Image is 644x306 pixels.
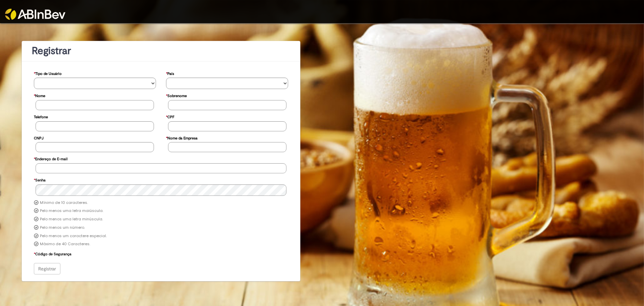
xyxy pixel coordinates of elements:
label: CNPJ [34,133,44,142]
label: Telefone [34,112,48,121]
label: Nome [34,90,45,100]
h1: Registrar [32,45,290,56]
label: Tipo de Usuário [34,68,62,78]
label: Endereço de E-mail [34,154,67,163]
label: Pelo menos um caractere especial. [40,233,107,239]
label: Pelo menos um número. [40,225,85,230]
label: Sobrenome [166,90,187,100]
label: Máximo de 40 Caracteres. [40,242,90,247]
label: Pelo menos uma letra minúscula. [40,217,103,222]
label: Mínimo de 10 caracteres. [40,200,88,206]
label: Senha [34,175,46,184]
label: CPF [166,112,174,121]
img: ABInbev-white.png [5,9,65,20]
label: Código de Segurança [34,249,71,258]
label: Pelo menos uma letra maiúscula. [40,208,103,214]
label: País [166,68,174,78]
label: Nome da Empresa [166,133,198,142]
